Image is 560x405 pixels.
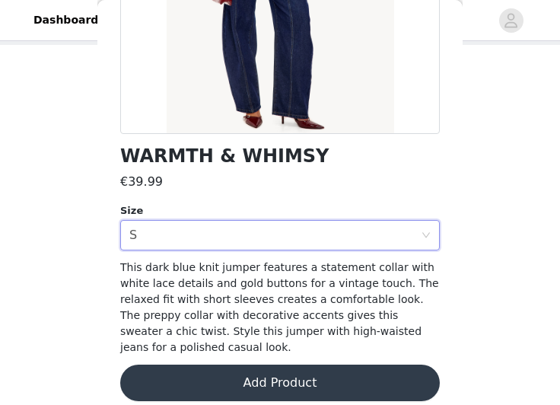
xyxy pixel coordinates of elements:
[120,203,440,218] div: Size
[120,365,440,401] button: Add Product
[120,261,439,353] span: This dark blue knit jumper features a statement collar with white lace details and gold buttons f...
[504,8,518,33] div: avatar
[129,221,137,250] div: S
[120,173,163,191] h3: €39.99
[24,3,107,37] a: Dashboard
[120,146,329,167] h1: WARMTH & WHIMSY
